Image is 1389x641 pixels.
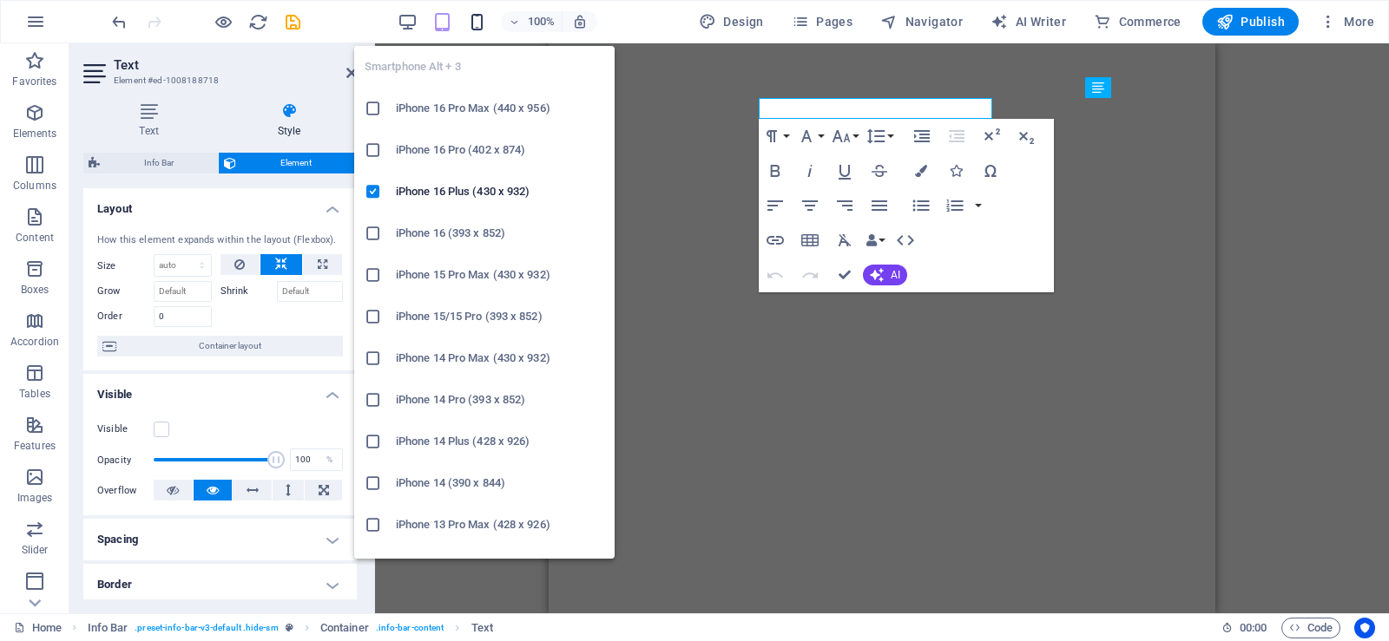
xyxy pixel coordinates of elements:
[114,57,357,73] h2: Text
[396,556,604,577] h6: iPhone 13/13 Pro (390 x 844)
[396,265,604,285] h6: iPhone 15 Pro Max (430 x 932)
[19,387,50,401] p: Tables
[939,154,972,188] button: Icons
[221,281,277,302] label: Shrink
[135,618,278,638] span: . preset-info-bar-v3-default .hide-sm
[692,8,771,36] button: Design
[219,153,356,173] button: Element
[14,618,62,638] a: Click to cancel selection. Double-click to open Pages
[114,73,322,88] h3: Element #ed-1008188718
[109,11,129,32] button: undo
[396,431,604,452] h6: iPhone 14 Plus (428 x 926)
[376,618,444,638] span: . info-bar-content
[793,223,826,258] button: Insert Table
[16,231,54,245] p: Content
[828,119,861,154] button: Font Size
[396,98,604,119] h6: iPhone 16 Pro Max (440 x 956)
[889,223,922,258] button: HTML
[22,543,49,557] p: Slider
[1094,13,1182,30] span: Commerce
[828,154,861,188] button: Underline (Ctrl+U)
[1354,618,1375,638] button: Usercentrics
[572,14,588,29] i: On resize automatically adjust zoom level to fit chosen device.
[154,306,212,327] input: Default
[699,13,764,30] span: Design
[975,119,1008,154] button: Superscript
[83,102,221,139] h4: Text
[13,127,57,141] p: Elements
[396,514,604,535] h6: iPhone 13 Pro Max (428 x 926)
[793,119,826,154] button: Font Family
[1320,13,1374,30] span: More
[320,618,369,638] span: Click to select. Double-click to edit
[785,8,859,36] button: Pages
[97,419,154,440] label: Visible
[286,623,293,632] i: This element is a customizable preset
[13,179,56,193] p: Columns
[83,374,357,405] h4: Visible
[396,181,604,202] h6: iPhone 16 Plus (430 x 932)
[828,258,861,292] button: Confirm (Ctrl+⏎)
[97,281,154,302] label: Grow
[991,13,1066,30] span: AI Writer
[1087,8,1188,36] button: Commerce
[396,223,604,244] h6: iPhone 16 (393 x 852)
[880,13,963,30] span: Navigator
[940,119,973,154] button: Decrease Indent
[759,258,792,292] button: Undo (Ctrl+Z)
[873,8,970,36] button: Navigator
[248,12,268,32] i: Reload page
[891,270,900,280] span: AI
[10,335,59,349] p: Accordion
[863,154,896,188] button: Strikethrough
[501,11,563,32] button: 100%
[1313,8,1381,36] button: More
[1202,8,1299,36] button: Publish
[221,102,357,139] h4: Style
[396,306,604,327] h6: iPhone 15/15 Pro (393 x 852)
[97,261,154,271] label: Size
[692,8,771,36] div: Design (Ctrl+Alt+Y)
[471,618,493,638] span: Click to select. Double-click to edit
[759,223,792,258] button: Insert Link
[21,283,49,297] p: Boxes
[527,11,555,32] h6: 100%
[97,481,154,501] label: Overflow
[759,119,792,154] button: Paragraph Format
[109,12,129,32] i: Undo: Define viewports on which this element should be visible. (Ctrl+Z)
[793,188,826,223] button: Align Center
[83,188,357,219] h4: Layout
[396,389,604,410] h6: iPhone 14 Pro (393 x 852)
[938,188,971,223] button: Ordered List
[905,188,938,223] button: Unordered List
[863,188,896,223] button: Align Justify
[12,75,56,88] p: Favorites
[88,618,493,638] nav: breadcrumb
[863,119,896,154] button: Line Height
[105,153,213,173] span: Info Bar
[759,188,792,223] button: Align Left
[97,336,343,356] button: Container layout
[17,491,53,505] p: Images
[97,306,154,327] label: Order
[88,618,128,638] span: Click to select. Double-click to edit
[396,348,604,369] h6: iPhone 14 Pro Max (430 x 932)
[905,154,938,188] button: Colors
[971,188,985,223] button: Ordered List
[863,265,907,285] button: AI
[793,154,826,188] button: Italic (Ctrl+I)
[213,11,234,32] button: Click here to leave preview mode and continue editing
[154,281,212,302] input: Default
[905,119,938,154] button: Increase Indent
[828,223,861,258] button: Clear Formatting
[863,223,887,258] button: Data Bindings
[1252,621,1254,634] span: :
[396,140,604,160] h6: iPhone 16 Pro (402 x 874)
[984,8,1073,36] button: AI Writer
[83,153,218,173] button: Info Bar
[14,439,56,453] p: Features
[793,258,826,292] button: Redo (Ctrl+Shift+Z)
[759,154,792,188] button: Bold (Ctrl+B)
[247,11,268,32] button: reload
[122,336,338,356] span: Container layout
